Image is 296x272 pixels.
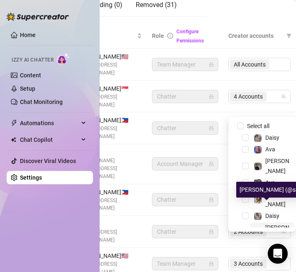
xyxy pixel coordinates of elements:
[157,225,213,238] span: Chatter
[157,122,213,134] span: Chatter
[157,90,213,103] span: Chatter
[242,213,249,219] span: Select tree node
[209,229,214,234] span: lock
[242,179,249,186] span: Select tree node
[77,61,142,77] span: [EMAIL_ADDRESS][DOMAIN_NAME]
[20,99,63,105] a: Chat Monitoring
[209,197,214,202] span: lock
[209,161,214,166] span: lock
[281,94,286,99] span: team
[77,93,142,109] span: [EMAIL_ADDRESS][DOMAIN_NAME]
[209,126,214,131] span: lock
[77,52,142,61] span: [PERSON_NAME] 🇺🇸
[234,92,263,101] span: 4 Accounts
[254,146,262,153] img: Ava
[157,58,213,71] span: Team Manager
[57,53,70,65] img: AI Chatter
[157,158,213,170] span: Account Manager
[286,33,291,38] span: filter
[20,72,41,79] a: Content
[242,163,249,169] span: Select tree node
[265,146,275,153] span: Ava
[268,244,288,264] div: Open Intercom Messenger
[77,116,142,125] span: [PERSON_NAME] 🇵🇭
[265,179,275,186] span: Ava
[152,32,164,39] span: Role
[20,158,76,164] a: Discover Viral Videos
[254,163,262,170] img: Anna
[77,251,142,260] span: [PERSON_NAME] 🇺🇸
[7,12,69,21] img: logo-BBDzfeDw.svg
[77,228,142,244] span: [EMAIL_ADDRESS][DOMAIN_NAME]
[20,133,79,146] span: Chat Copilot
[265,224,289,241] span: [PERSON_NAME]
[77,188,142,197] span: [PERSON_NAME] 🇵🇭
[254,179,262,187] img: Ava
[11,137,16,143] img: Chat Copilot
[157,193,213,206] span: Chatter
[77,219,142,228] span: Kalee 🇵🇭
[54,23,147,49] th: Name
[176,29,204,44] a: Configure Permissions
[230,91,267,101] span: 4 Accounts
[265,213,279,219] span: Daisy
[254,134,262,142] img: Daisy
[77,125,142,141] span: [EMAIL_ADDRESS][DOMAIN_NAME]
[77,197,142,213] span: [EMAIL_ADDRESS][DOMAIN_NAME]
[77,148,142,157] span: Alona 🇺🇸
[209,94,214,99] span: lock
[12,56,54,64] span: Izzy AI Chatter
[254,213,262,220] img: Daisy
[209,261,214,266] span: lock
[20,32,36,38] a: Home
[242,134,249,141] span: Select tree node
[77,84,142,93] span: [PERSON_NAME] 🇸🇬
[167,33,173,39] span: info-circle
[265,158,289,174] span: [PERSON_NAME]
[157,257,213,270] span: Team Manager
[242,146,249,153] span: Select tree node
[244,121,273,131] span: Select all
[242,196,249,203] span: Select tree node
[77,157,142,181] span: [DOMAIN_NAME][EMAIL_ADDRESS][DOMAIN_NAME]
[281,229,286,234] span: team
[228,31,283,40] span: Creator accounts
[11,120,17,126] span: thunderbolt
[285,30,293,42] span: filter
[20,116,79,130] span: Automations
[254,196,262,203] img: Paige
[234,227,263,236] span: 2 Accounts
[209,62,214,67] span: lock
[265,134,279,141] span: Daisy
[20,174,42,181] a: Settings
[20,85,35,92] a: Setup
[230,227,267,237] span: 2 Accounts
